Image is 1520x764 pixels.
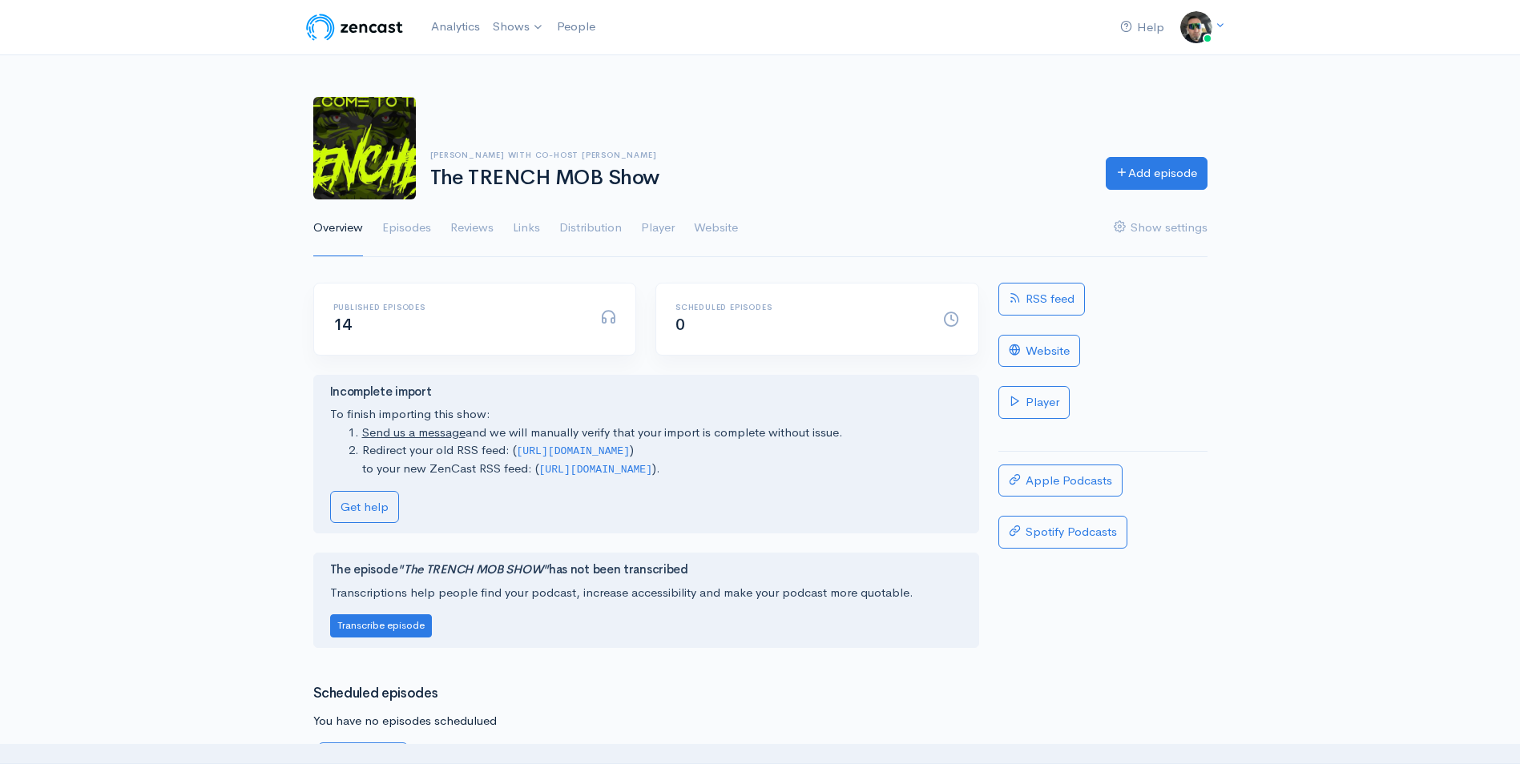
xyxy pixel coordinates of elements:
a: Analytics [425,10,486,44]
a: Links [513,199,540,257]
p: You have no episodes schedulued [313,712,979,730]
li: and we will manually verify that your import is complete without issue. [362,424,962,442]
a: Get help [330,491,399,524]
li: Redirect your old RSS feed: ( ) to your new ZenCast RSS feed: ( ). [362,441,962,477]
a: Website [694,199,738,257]
div: To finish importing this show: [330,385,962,523]
a: Transcribe episode [330,617,432,632]
a: RSS feed [998,283,1085,316]
a: Spotify Podcasts [998,516,1127,549]
a: Player [998,386,1070,419]
a: Episodes [382,199,431,257]
a: Website [998,335,1080,368]
a: Add episode [1106,157,1208,190]
h3: Scheduled episodes [313,686,979,702]
h6: [PERSON_NAME] with Co-Host [PERSON_NAME] [430,151,1087,159]
a: Send us a message [362,424,466,440]
a: Help [1114,10,1171,45]
button: Transcribe episode [330,614,432,637]
a: Distribution [559,199,622,257]
a: Apple Podcasts [998,464,1123,497]
a: Shows [486,10,550,45]
img: ZenCast Logo [304,11,405,43]
h6: Scheduled episodes [675,303,924,312]
span: 14 [333,315,352,335]
h6: Published episodes [333,303,582,312]
a: Show settings [1114,199,1208,257]
a: Player [641,199,675,257]
img: ... [1180,11,1212,43]
h4: Incomplete import [330,385,962,399]
i: "The TRENCH MOB SHOW" [397,561,549,577]
p: Transcriptions help people find your podcast, increase accessibility and make your podcast more q... [330,584,962,602]
span: 0 [675,315,685,335]
h1: The TRENCH MOB Show [430,167,1087,190]
a: People [550,10,602,44]
h4: The episode has not been transcribed [330,563,962,577]
code: [URL][DOMAIN_NAME] [517,445,631,457]
a: Overview [313,199,363,257]
a: Reviews [450,199,494,257]
code: [URL][DOMAIN_NAME] [539,464,653,476]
